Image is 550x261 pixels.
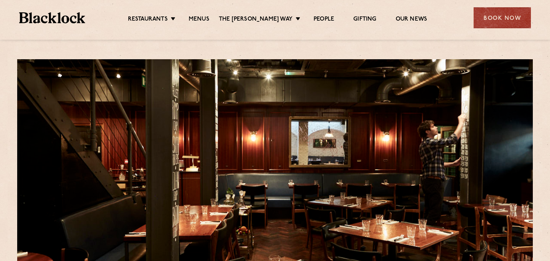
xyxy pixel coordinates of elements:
a: Gifting [353,16,376,24]
a: The [PERSON_NAME] Way [219,16,293,24]
img: BL_Textured_Logo-footer-cropped.svg [19,12,85,23]
div: Book Now [474,7,531,28]
a: Menus [189,16,209,24]
a: Our News [396,16,427,24]
a: People [314,16,334,24]
a: Restaurants [128,16,168,24]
